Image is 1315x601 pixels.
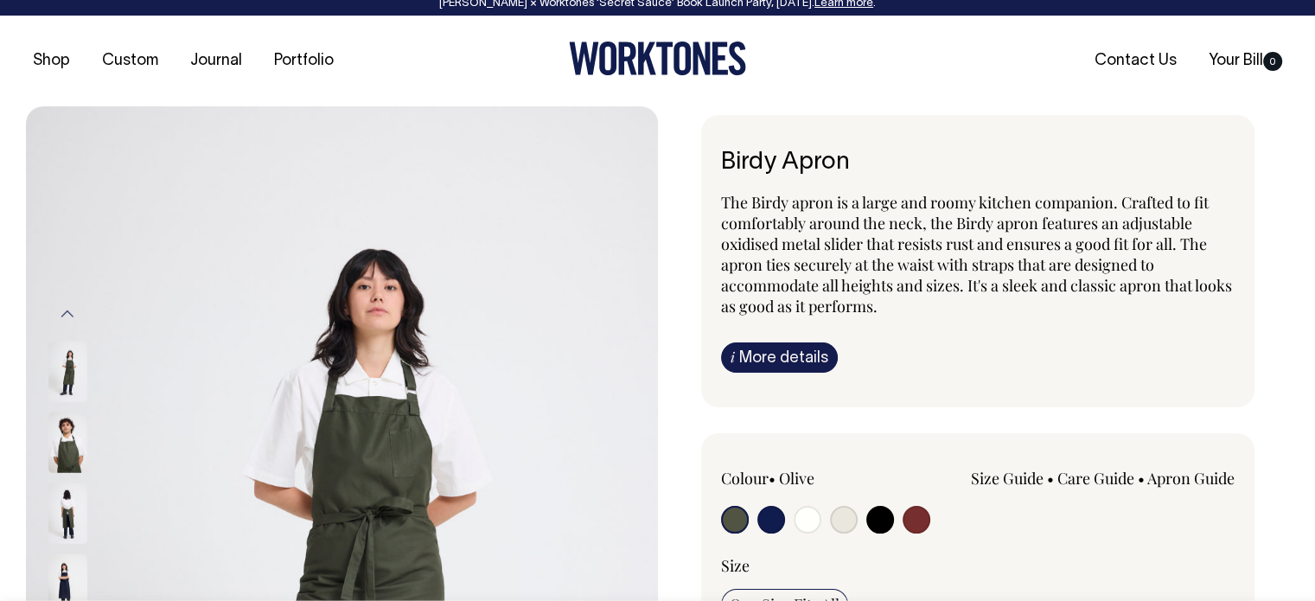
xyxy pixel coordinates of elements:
[267,47,341,75] a: Portfolio
[1138,468,1145,489] span: •
[1202,47,1289,75] a: Your Bill0
[1147,468,1235,489] a: Apron Guide
[48,342,87,402] img: olive
[183,47,249,75] a: Journal
[26,47,77,75] a: Shop
[1088,47,1184,75] a: Contact Us
[54,295,80,334] button: Previous
[721,192,1232,316] span: The Birdy apron is a large and roomy kitchen companion. Crafted to fit comfortably around the nec...
[779,468,814,489] label: Olive
[721,468,927,489] div: Colour
[95,47,165,75] a: Custom
[1047,468,1054,489] span: •
[721,555,1235,576] div: Size
[769,468,776,489] span: •
[1263,52,1282,71] span: 0
[48,483,87,544] img: olive
[1057,468,1134,489] a: Care Guide
[971,468,1044,489] a: Size Guide
[731,348,735,366] span: i
[721,150,1235,176] h1: Birdy Apron
[48,412,87,473] img: olive
[721,342,838,373] a: iMore details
